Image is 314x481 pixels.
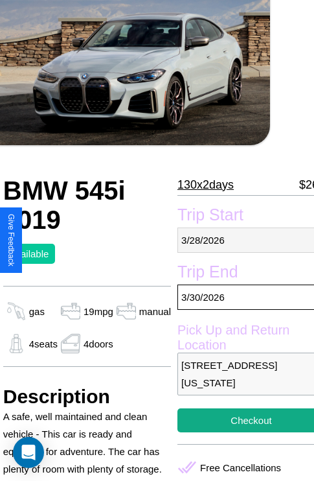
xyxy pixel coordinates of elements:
p: 4 seats [29,335,58,353]
h2: BMW 545i 2019 [3,176,171,235]
p: gas [29,303,45,320]
p: A safe, well maintained and clean vehicle - This car is ready and equipped for adventure. The car... [3,408,171,478]
p: 130 x 2 days [177,174,234,195]
p: Available [10,245,49,263]
div: Open Intercom Messenger [13,437,44,468]
h3: Description [3,386,171,408]
p: Free Cancellations [200,459,281,476]
img: gas [3,334,29,353]
img: gas [58,334,84,353]
p: 19 mpg [84,303,113,320]
div: Give Feedback [6,214,16,266]
img: gas [58,301,84,321]
img: gas [113,301,139,321]
p: manual [139,303,171,320]
p: 4 doors [84,335,113,353]
img: gas [3,301,29,321]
